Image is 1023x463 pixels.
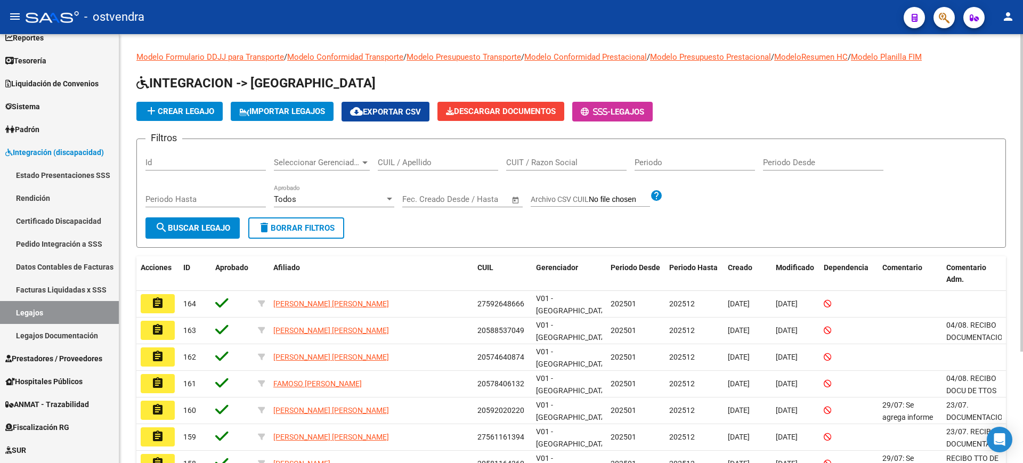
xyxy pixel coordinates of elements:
span: Borrar Filtros [258,223,335,233]
span: 202501 [611,326,636,335]
a: ModeloResumen HC [774,52,848,62]
span: Fiscalización RG [5,421,69,433]
span: [DATE] [776,406,798,415]
span: Integración (discapacidad) [5,147,104,158]
span: 23/07. RECIBO DOCUMENTACION COMPLETA. [946,427,1008,460]
span: IMPORTAR LEGAJOS [239,107,325,116]
span: 20592020220 [477,406,524,415]
span: Modificado [776,263,814,272]
span: [DATE] [776,379,798,388]
datatable-header-cell: Afiliado [269,256,473,291]
span: V01 - [GEOGRAPHIC_DATA] [536,294,608,315]
span: V01 - [GEOGRAPHIC_DATA] [536,321,608,342]
span: Gerenciador [536,263,578,272]
datatable-header-cell: Acciones [136,256,179,291]
datatable-header-cell: Gerenciador [532,256,606,291]
span: [DATE] [728,406,750,415]
span: Comentario Adm. [946,263,986,284]
mat-icon: assignment [151,430,164,443]
span: Legajos [611,107,644,117]
span: Exportar CSV [350,107,421,117]
span: 161 [183,379,196,388]
input: Start date [402,194,437,204]
mat-icon: help [650,189,663,202]
span: [PERSON_NAME] [PERSON_NAME] [273,299,389,308]
mat-icon: search [155,221,168,234]
span: [DATE] [728,353,750,361]
span: 27561161394 [477,433,524,441]
span: 202501 [611,433,636,441]
button: Crear Legajo [136,102,223,121]
span: 202512 [669,326,695,335]
span: 27592648666 [477,299,524,308]
span: Archivo CSV CUIL [531,195,589,204]
span: 04/08. RECIBO DOCUMENTACION COMPLETA. FALTA INFORME EID [946,321,1008,378]
span: [DATE] [728,299,750,308]
span: V01 - [GEOGRAPHIC_DATA] [536,427,608,448]
a: Modelo Presupuesto Prestacional [650,52,771,62]
a: Modelo Planilla FIM [851,52,922,62]
span: V01 - [GEOGRAPHIC_DATA] [536,401,608,421]
span: SUR [5,444,26,456]
span: ANMAT - Trazabilidad [5,399,89,410]
span: Afiliado [273,263,300,272]
span: Dependencia [824,263,868,272]
datatable-header-cell: Comentario [878,256,942,291]
span: [DATE] [776,433,798,441]
span: [DATE] [776,326,798,335]
span: 202512 [669,433,695,441]
button: IMPORTAR LEGAJOS [231,102,334,121]
span: 20574640874 [477,353,524,361]
span: 159 [183,433,196,441]
span: 202501 [611,406,636,415]
mat-icon: assignment [151,350,164,363]
span: Padrón [5,124,39,135]
span: Crear Legajo [145,107,214,116]
span: FAMOSO [PERSON_NAME] [273,379,362,388]
span: 202501 [611,299,636,308]
datatable-header-cell: Comentario Adm. [942,256,1006,291]
input: End date [446,194,498,204]
mat-icon: menu [9,10,21,23]
span: Aprobado [215,263,248,272]
span: [PERSON_NAME] [PERSON_NAME] [273,433,389,441]
datatable-header-cell: Dependencia [819,256,878,291]
span: 202512 [669,406,695,415]
button: Exportar CSV [342,102,429,121]
span: [PERSON_NAME] [PERSON_NAME] [273,406,389,415]
span: 20588537049 [477,326,524,335]
mat-icon: assignment [151,297,164,310]
datatable-header-cell: Aprobado [211,256,254,291]
span: 164 [183,299,196,308]
span: Creado [728,263,752,272]
span: 160 [183,406,196,415]
span: Todos [274,194,296,204]
mat-icon: assignment [151,323,164,336]
span: [DATE] [776,353,798,361]
span: 202512 [669,299,695,308]
span: [PERSON_NAME] [PERSON_NAME] [273,326,389,335]
span: 20578406132 [477,379,524,388]
span: ID [183,263,190,272]
span: V01 - [GEOGRAPHIC_DATA] [536,347,608,368]
input: Archivo CSV CUIL [589,195,650,205]
datatable-header-cell: CUIL [473,256,532,291]
datatable-header-cell: Modificado [772,256,819,291]
button: Buscar Legajo [145,217,240,239]
datatable-header-cell: Creado [724,256,772,291]
span: 162 [183,353,196,361]
span: Hospitales Públicos [5,376,83,387]
span: 04/08. RECIBO DOCU DE TTOS COMPLETOS. RNP DE PSICO VENCE EN 12/2025. [946,374,996,443]
button: Descargar Documentos [437,102,564,121]
span: Comentario [882,263,922,272]
a: Modelo Presupuesto Transporte [407,52,521,62]
span: V01 - [GEOGRAPHIC_DATA] [536,374,608,395]
datatable-header-cell: Periodo Desde [606,256,665,291]
span: - ostvendra [84,5,144,29]
mat-icon: assignment [151,403,164,416]
span: [DATE] [776,299,798,308]
span: Tesorería [5,55,46,67]
span: Liquidación de Convenios [5,78,99,90]
button: -Legajos [572,102,653,121]
a: Modelo Conformidad Prestacional [524,52,647,62]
